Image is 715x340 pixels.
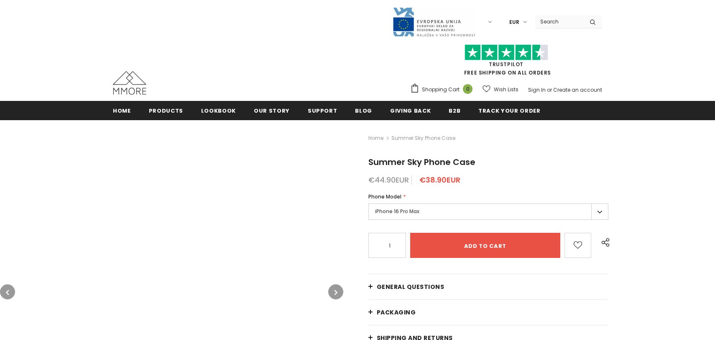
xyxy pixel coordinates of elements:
a: Wish Lists [483,82,518,97]
a: PACKAGING [368,300,608,325]
a: Blog [355,101,372,120]
a: Create an account [553,86,602,93]
img: Javni Razpis [392,7,476,37]
span: B2B [449,107,460,115]
a: B2B [449,101,460,120]
span: support [308,107,337,115]
a: General Questions [368,274,608,299]
a: Products [149,101,183,120]
span: General Questions [377,283,444,291]
span: or [547,86,552,93]
span: Wish Lists [494,85,518,94]
a: Shopping Cart 0 [410,83,477,96]
span: EUR [509,18,519,26]
span: Shopping Cart [422,85,460,94]
label: iPhone 16 Pro Max [368,203,608,220]
img: MMORE Cases [113,71,146,95]
a: Giving back [390,101,431,120]
a: Sign In [528,86,546,93]
span: Products [149,107,183,115]
span: Track your order [478,107,540,115]
input: Add to cart [410,233,560,258]
span: Home [113,107,131,115]
span: Blog [355,107,372,115]
a: Lookbook [201,101,236,120]
span: FREE SHIPPING ON ALL ORDERS [410,48,602,76]
a: Trustpilot [489,61,523,68]
span: €44.90EUR [368,175,409,185]
a: Our Story [254,101,290,120]
a: Home [113,101,131,120]
span: Summer Sky Phone Case [368,156,475,168]
span: PACKAGING [377,308,416,317]
span: €38.90EUR [419,175,460,185]
span: Lookbook [201,107,236,115]
input: Search Site [535,15,583,28]
span: Giving back [390,107,431,115]
a: Javni Razpis [392,18,476,25]
a: support [308,101,337,120]
a: Home [368,133,383,143]
span: 0 [463,84,472,94]
img: Trust Pilot Stars [465,44,548,61]
span: Phone Model [368,193,401,200]
span: Summer Sky Phone Case [391,133,455,143]
a: Track your order [478,101,540,120]
span: Our Story [254,107,290,115]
